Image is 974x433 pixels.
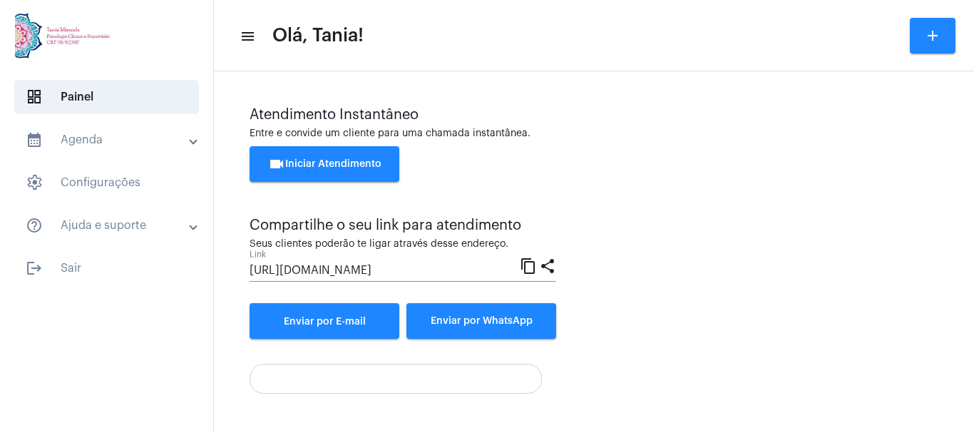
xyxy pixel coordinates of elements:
div: Entre e convide um cliente para uma chamada instantânea. [250,128,938,139]
mat-icon: content_copy [520,257,537,274]
mat-icon: sidenav icon [240,28,254,45]
img: 82f91219-cc54-a9e9-c892-318f5ec67ab1.jpg [11,7,117,64]
div: Atendimento Instantâneo [250,107,938,123]
a: Enviar por E-mail [250,303,399,339]
mat-icon: sidenav icon [26,260,43,277]
mat-icon: videocam [268,156,285,173]
mat-panel-title: Ajuda e suporte [26,217,190,234]
span: sidenav icon [26,174,43,191]
span: Sair [14,251,199,285]
span: Iniciar Atendimento [268,159,381,169]
mat-icon: share [539,257,556,274]
div: Compartilhe o seu link para atendimento [250,218,556,233]
span: sidenav icon [26,88,43,106]
span: Enviar por E-mail [284,317,366,327]
span: Enviar por WhatsApp [431,316,533,326]
span: Configurações [14,165,199,200]
button: Enviar por WhatsApp [406,303,556,339]
span: Painel [14,80,199,114]
button: Iniciar Atendimento [250,146,399,182]
span: Olá, Tania! [272,24,364,47]
mat-expansion-panel-header: sidenav iconAgenda [9,123,213,157]
mat-icon: sidenav icon [26,131,43,148]
div: Seus clientes poderão te ligar através desse endereço. [250,239,556,250]
mat-expansion-panel-header: sidenav iconAjuda e suporte [9,208,213,243]
mat-panel-title: Agenda [26,131,190,148]
mat-icon: add [924,27,941,44]
mat-icon: sidenav icon [26,217,43,234]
